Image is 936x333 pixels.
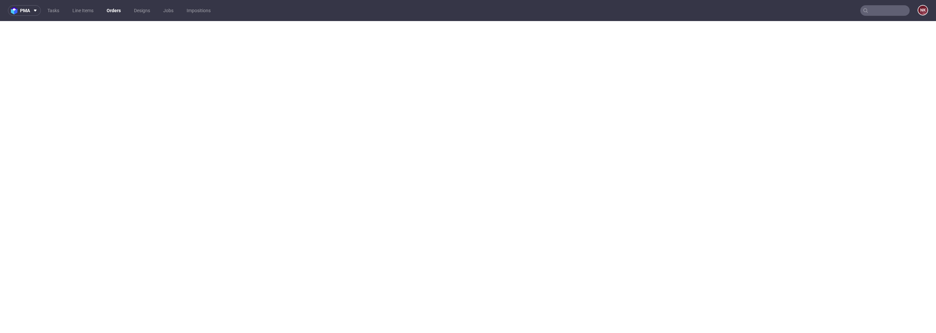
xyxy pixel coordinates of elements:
figcaption: NK [918,6,927,15]
a: Line Items [68,5,97,16]
a: Impositions [183,5,215,16]
img: logo [11,7,20,14]
a: Orders [103,5,125,16]
a: Tasks [43,5,63,16]
a: Designs [130,5,154,16]
span: pma [20,8,30,13]
button: pma [8,5,41,16]
a: Jobs [159,5,177,16]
